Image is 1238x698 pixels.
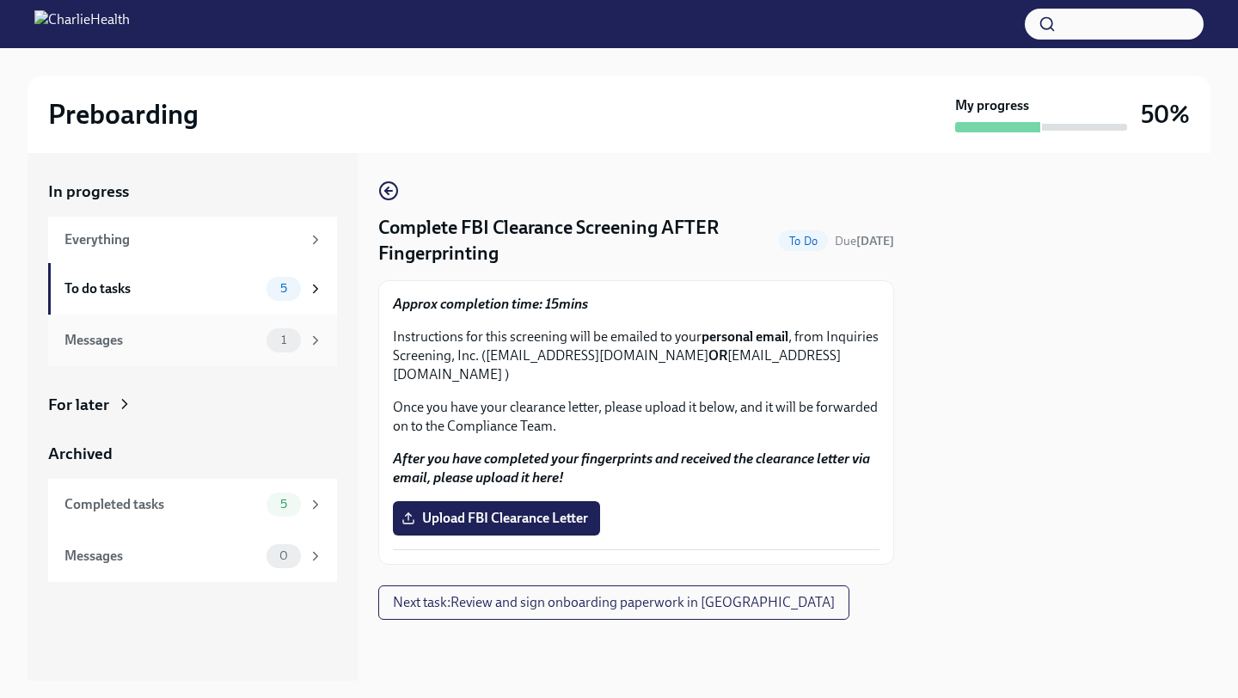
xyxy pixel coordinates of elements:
strong: Approx completion time: 15mins [393,296,588,312]
a: To do tasks5 [48,263,337,315]
span: 5 [270,282,297,295]
div: To do tasks [64,279,260,298]
span: 5 [270,498,297,511]
strong: My progress [955,96,1029,115]
h4: Complete FBI Clearance Screening AFTER Fingerprinting [378,215,772,266]
strong: After you have completed your fingerprints and received the clearance letter via email, please up... [393,450,870,486]
p: Once you have your clearance letter, please upload it below, and it will be forwarded on to the C... [393,398,879,436]
div: Messages [64,331,260,350]
button: Next task:Review and sign onboarding paperwork in [GEOGRAPHIC_DATA] [378,585,849,620]
span: 1 [271,334,297,346]
a: Completed tasks5 [48,479,337,530]
img: CharlieHealth [34,10,130,38]
a: Messages0 [48,530,337,582]
p: Instructions for this screening will be emailed to your , from Inquiries Screening, Inc. ([EMAIL_... [393,328,879,384]
strong: OR [708,347,727,364]
h3: 50% [1141,99,1190,130]
a: Messages1 [48,315,337,366]
span: October 9th, 2025 09:00 [835,233,894,249]
div: Everything [64,230,301,249]
span: Next task : Review and sign onboarding paperwork in [GEOGRAPHIC_DATA] [393,594,835,611]
a: Everything [48,217,337,263]
div: Messages [64,547,260,566]
a: In progress [48,181,337,203]
span: To Do [779,235,828,248]
strong: [DATE] [856,234,894,248]
span: Due [835,234,894,248]
strong: personal email [702,328,788,345]
a: For later [48,394,337,416]
h2: Preboarding [48,97,199,132]
span: 0 [269,549,298,562]
div: Completed tasks [64,495,260,514]
label: Upload FBI Clearance Letter [393,501,600,536]
a: Archived [48,443,337,465]
div: For later [48,394,109,416]
span: Upload FBI Clearance Letter [405,510,588,527]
